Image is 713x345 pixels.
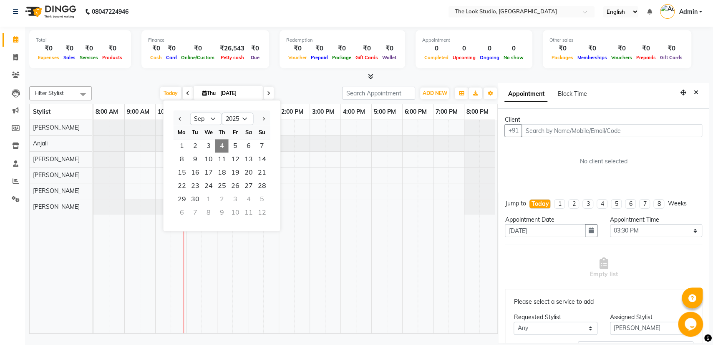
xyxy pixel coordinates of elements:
div: Tuesday, September 9, 2025 [188,152,202,166]
span: 13 [242,152,255,166]
li: 8 [653,199,664,209]
span: Package [330,55,353,60]
div: Su [255,125,268,139]
span: 29 [175,192,188,206]
li: 6 [625,199,636,209]
span: Sales [61,55,78,60]
a: 7:00 PM [433,106,460,118]
div: Sunday, October 12, 2025 [255,206,268,219]
div: Appointment [422,37,526,44]
div: ₹0 [78,44,100,53]
div: Thursday, September 18, 2025 [215,166,228,179]
input: 2025-09-04 [218,87,260,100]
span: 28 [255,179,268,192]
div: Tuesday, September 30, 2025 [188,192,202,206]
span: 5 [228,139,242,152]
a: 4:00 PM [341,106,367,118]
div: Wednesday, September 24, 2025 [202,179,215,192]
div: We [202,125,215,139]
div: No client selected [524,157,682,166]
div: Total [36,37,124,44]
a: 3:00 PM [310,106,336,118]
div: ₹0 [380,44,398,53]
div: Wednesday, September 10, 2025 [202,152,215,166]
span: 22 [175,179,188,192]
span: 21 [255,166,268,179]
span: Admin [679,7,697,16]
span: Cash [148,55,164,60]
select: Select month [190,112,222,125]
span: 16 [188,166,202,179]
select: Select year [222,112,253,125]
div: Friday, September 12, 2025 [228,152,242,166]
span: Block Time [557,90,587,97]
span: Today [160,87,181,100]
div: Requested Stylist [514,313,597,322]
span: 19 [228,166,242,179]
span: Empty list [590,257,617,279]
div: Other sales [549,37,685,44]
span: 15 [175,166,188,179]
span: 2 [188,139,202,152]
div: Sunday, October 5, 2025 [255,192,268,206]
span: 4 [215,139,228,152]
div: Saturday, October 4, 2025 [242,192,255,206]
div: Thursday, October 2, 2025 [215,192,228,206]
li: 1 [554,199,565,209]
a: 8:00 PM [464,106,491,118]
span: 9 [188,152,202,166]
div: ₹26,543 [217,44,248,53]
button: Previous month [176,112,184,125]
button: +91 [504,124,522,137]
div: Jump to [505,199,526,208]
div: Friday, September 5, 2025 [228,139,242,152]
li: 2 [568,199,579,209]
div: Wednesday, September 3, 2025 [202,139,215,152]
div: Monday, September 15, 2025 [175,166,188,179]
li: 7 [639,199,650,209]
div: Friday, October 10, 2025 [228,206,242,219]
a: 6:00 PM [403,106,429,118]
span: Memberships [575,55,609,60]
span: Stylist [33,108,50,115]
span: 30 [188,192,202,206]
span: No show [501,55,526,60]
div: Assigned Stylist [610,313,693,322]
span: Expenses [36,55,61,60]
span: 3 [202,139,215,152]
input: Search by Name/Mobile/Email/Code [522,124,702,137]
li: 3 [582,199,593,209]
div: Tuesday, October 7, 2025 [188,206,202,219]
div: Today [531,200,549,208]
span: Anjali [33,140,48,147]
span: 12 [228,152,242,166]
span: [PERSON_NAME] [33,187,80,195]
span: Services [78,55,100,60]
div: Monday, September 8, 2025 [175,152,188,166]
div: Redemption [286,37,398,44]
a: 5:00 PM [372,106,398,118]
span: 11 [215,152,228,166]
a: 9:00 AM [125,106,151,118]
div: Friday, September 26, 2025 [228,179,242,192]
img: Admin [660,4,675,19]
span: Completed [422,55,451,60]
div: Thursday, September 4, 2025 [215,139,228,152]
div: Sunday, September 7, 2025 [255,139,268,152]
a: 8:00 AM [93,106,120,118]
div: Mo [175,125,188,139]
div: ₹0 [61,44,78,53]
div: Finance [148,37,262,44]
div: Tuesday, September 23, 2025 [188,179,202,192]
span: Products [100,55,124,60]
div: Appointment Time [610,215,702,224]
span: 10 [202,152,215,166]
div: ₹0 [248,44,262,53]
li: 5 [611,199,622,209]
div: Sa [242,125,255,139]
span: 24 [202,179,215,192]
div: Thursday, September 11, 2025 [215,152,228,166]
div: Tuesday, September 2, 2025 [188,139,202,152]
div: 0 [478,44,501,53]
span: [PERSON_NAME] [33,124,80,131]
